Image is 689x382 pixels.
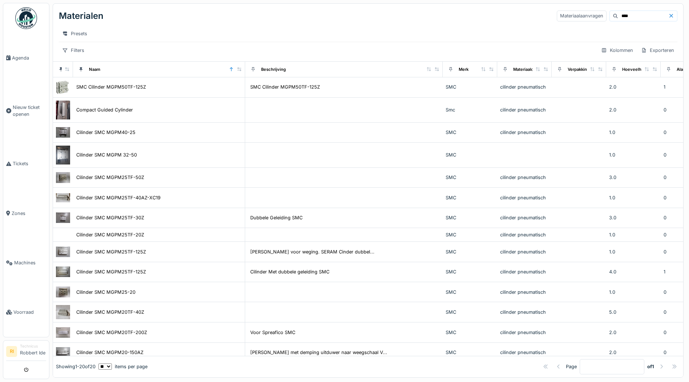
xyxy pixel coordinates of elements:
img: Cilinder SMC MGPM25-20 [56,286,70,297]
div: SMC [446,84,494,90]
div: Materialen [59,7,104,25]
div: [PERSON_NAME] met demping uitduwer naar weegschaal V... [250,349,387,356]
div: Showing 1 - 20 of 20 [56,363,96,370]
div: cilinder pneumatisch [500,231,549,238]
div: items per page [98,363,147,370]
div: cilinder pneumatisch [500,174,549,181]
a: Machines [3,238,49,288]
div: [PERSON_NAME] voor weging. SERAM Cinder dubbel... [250,248,374,255]
div: Verpakking [568,66,589,73]
img: Cilinder SMC MGPM25TF-40AZ-XC19 [56,193,70,202]
span: Machines [14,259,46,266]
div: SMC [446,174,494,181]
div: SMC [446,194,494,201]
div: Merk [459,66,469,73]
div: cilinder pneumatisch [500,214,549,221]
div: cilinder pneumatisch [500,309,549,316]
div: 2.0 [609,84,658,90]
div: Cilinder SMC MGPM 32-50 [76,151,137,158]
div: Kolommen [598,45,636,56]
div: SMC [446,214,494,221]
div: cilinder pneumatisch [500,129,549,136]
div: cilinder pneumatisch [500,248,549,255]
div: SMC [446,329,494,336]
div: Cilinder Met dubbele geleiding SMC [250,268,329,275]
img: Cilinder SMC MGPM40-25 [56,127,70,138]
div: Voor Spreafico SMC [250,329,295,336]
div: Dubbele Geleiding SMC [250,214,303,221]
div: Page [566,363,577,370]
div: Exporteren [638,45,677,56]
img: Cilinder SMC MGPM25TF-50Z [56,172,70,183]
div: SMC [446,349,494,356]
div: Materiaalcategorie [513,66,550,73]
li: RI [6,346,17,357]
div: Naam [89,66,100,73]
div: Presets [59,28,90,39]
div: Smc [446,106,494,113]
div: cilinder pneumatisch [500,329,549,336]
div: cilinder pneumatisch [500,106,549,113]
div: 1.0 [609,231,658,238]
div: 1.0 [609,248,658,255]
img: Cilinder SMC MGPM25TF-125Z [56,267,70,277]
div: cilinder pneumatisch [500,194,549,201]
div: Cilinder SMC MGPM25TF-20Z [76,231,144,238]
img: Badge_color-CXgf-gQk.svg [15,7,37,29]
div: Cilinder SMC MGPM25TF-125Z [76,268,146,275]
div: cilinder pneumatisch [500,349,549,356]
div: SMC [446,309,494,316]
div: SMC [446,129,494,136]
a: Zones [3,188,49,238]
img: Compact Guided Cylinder [56,101,70,119]
img: Cilinder SMC MGPM20TF-200Z [56,327,70,338]
div: Cilinder SMC MGPM25TF-30Z [76,214,144,221]
div: SMC [446,231,494,238]
div: Cilinder SMC MGPM25TF-50Z [76,174,144,181]
span: Nieuw ticket openen [13,104,46,118]
div: 1.0 [609,194,658,201]
div: SMC Cilinder MGPM50TF-125Z [76,84,146,90]
div: SMC [446,248,494,255]
div: Compact Guided Cylinder [76,106,133,113]
div: Hoeveelheid [622,66,648,73]
img: Cilinder SMC MGPM25TF-30Z [56,212,70,223]
div: Beschrijving [261,66,286,73]
span: Voorraad [13,309,46,316]
div: 2.0 [609,106,658,113]
span: Agenda [12,54,46,61]
a: Voorraad [3,288,49,337]
img: SMC Cilinder MGPM50TF-125Z [56,80,70,94]
span: Tickets [13,160,46,167]
a: Nieuw ticket openen [3,82,49,139]
li: Robbert Ide [20,344,46,359]
div: 1.0 [609,129,658,136]
div: Cilinder SMC MGPM25TF-125Z [76,248,146,255]
div: 2.0 [609,349,658,356]
div: SMC [446,151,494,158]
div: cilinder pneumatisch [500,268,549,275]
div: SMC Cilinder MGPM50TF-125Z [250,84,320,90]
div: Technicus [20,344,46,349]
div: Cilinder SMC MGPM20-150AZ [76,349,143,356]
div: SMC [446,289,494,296]
img: Cilinder SMC MGPM25TF-125Z [56,247,70,257]
div: Cilinder SMC MGPM25-20 [76,289,135,296]
div: Materiaalaanvragen [557,11,607,21]
div: 4.0 [609,268,658,275]
div: Cilinder SMC MGPM20TF-200Z [76,329,147,336]
span: Zones [12,210,46,217]
strong: of 1 [647,363,654,370]
img: Cilinder SMC MGPM20TF-40Z [56,305,70,319]
div: 2.0 [609,329,658,336]
div: 3.0 [609,174,658,181]
div: Cilinder SMC MGPM25TF-40AZ-XC19 [76,194,161,201]
div: SMC [446,268,494,275]
div: Cilinder SMC MGPM40-25 [76,129,135,136]
a: Tickets [3,139,49,188]
div: 1.0 [609,151,658,158]
img: Cilinder SMC MGPM 32-50 [56,146,70,164]
div: 5.0 [609,309,658,316]
div: cilinder pneumatisch [500,289,549,296]
div: Cilinder SMC MGPM20TF-40Z [76,309,144,316]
